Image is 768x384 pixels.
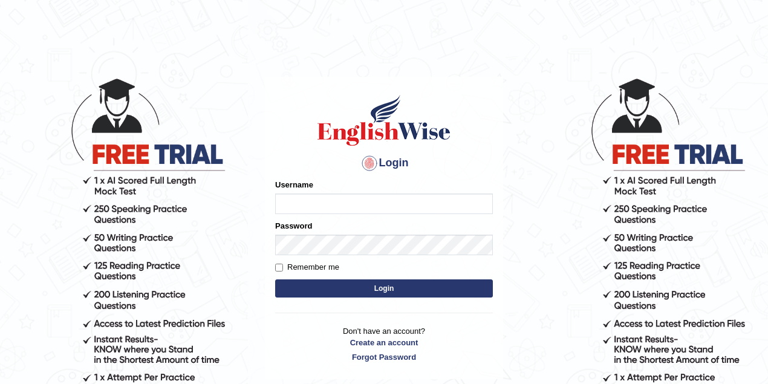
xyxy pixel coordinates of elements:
[275,264,283,272] input: Remember me
[275,337,493,348] a: Create an account
[275,179,313,190] label: Username
[275,261,339,273] label: Remember me
[275,279,493,298] button: Login
[315,93,453,148] img: Logo of English Wise sign in for intelligent practice with AI
[275,325,493,363] p: Don't have an account?
[275,220,312,232] label: Password
[275,351,493,363] a: Forgot Password
[275,154,493,173] h4: Login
